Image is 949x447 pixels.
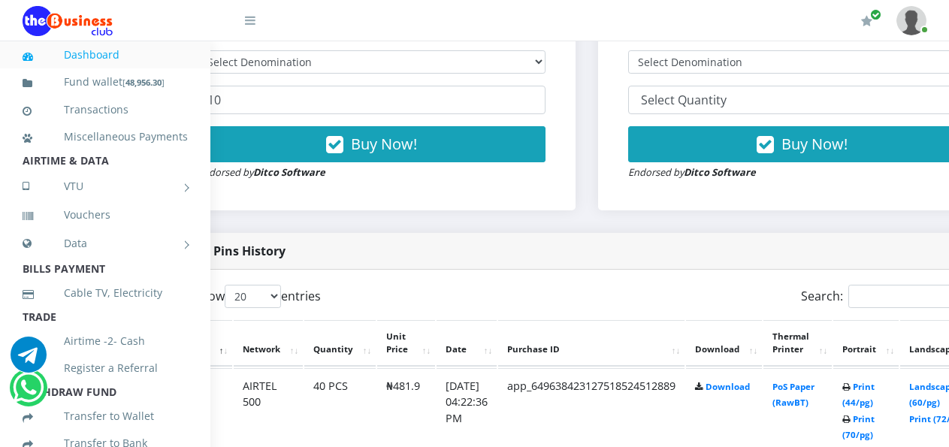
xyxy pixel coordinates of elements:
th: Thermal Printer: activate to sort column ascending [763,320,832,367]
a: Download [706,381,750,392]
a: Dashboard [23,38,188,72]
button: Buy Now! [198,126,546,162]
th: Purchase ID: activate to sort column ascending [498,320,685,367]
th: Unit Price: activate to sort column ascending [377,320,435,367]
input: Enter Quantity [198,86,546,114]
a: Print (70/pg) [842,413,875,441]
th: Portrait: activate to sort column ascending [833,320,899,367]
strong: Ditco Software [253,165,325,179]
i: Renew/Upgrade Subscription [861,15,872,27]
a: Print (44/pg) [842,381,875,409]
small: Endorsed by [198,165,325,179]
a: Chat for support [11,348,47,373]
a: VTU [23,168,188,205]
span: Buy Now! [781,134,848,154]
a: Airtime -2- Cash [23,324,188,358]
th: Quantity: activate to sort column ascending [304,320,376,367]
th: Date: activate to sort column ascending [437,320,497,367]
small: [ ] [122,77,165,88]
a: Chat for support [13,381,44,406]
a: Register a Referral [23,351,188,385]
small: Endorsed by [628,165,756,179]
a: Transactions [23,92,188,127]
img: User [896,6,926,35]
th: #: activate to sort column descending [195,320,232,367]
span: Buy Now! [351,134,417,154]
strong: Bulk Pins History [183,243,286,259]
img: Logo [23,6,113,36]
a: Vouchers [23,198,188,232]
span: Renew/Upgrade Subscription [870,9,881,20]
a: Data [23,225,188,262]
th: Network: activate to sort column ascending [234,320,303,367]
label: Show entries [194,285,321,308]
a: Cable TV, Electricity [23,276,188,310]
th: Download: activate to sort column ascending [686,320,762,367]
select: Showentries [225,285,281,308]
b: 48,956.30 [125,77,162,88]
a: Fund wallet[48,956.30] [23,65,188,100]
a: Transfer to Wallet [23,399,188,433]
a: Miscellaneous Payments [23,119,188,154]
strong: Ditco Software [684,165,756,179]
a: PoS Paper (RawBT) [772,381,815,409]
